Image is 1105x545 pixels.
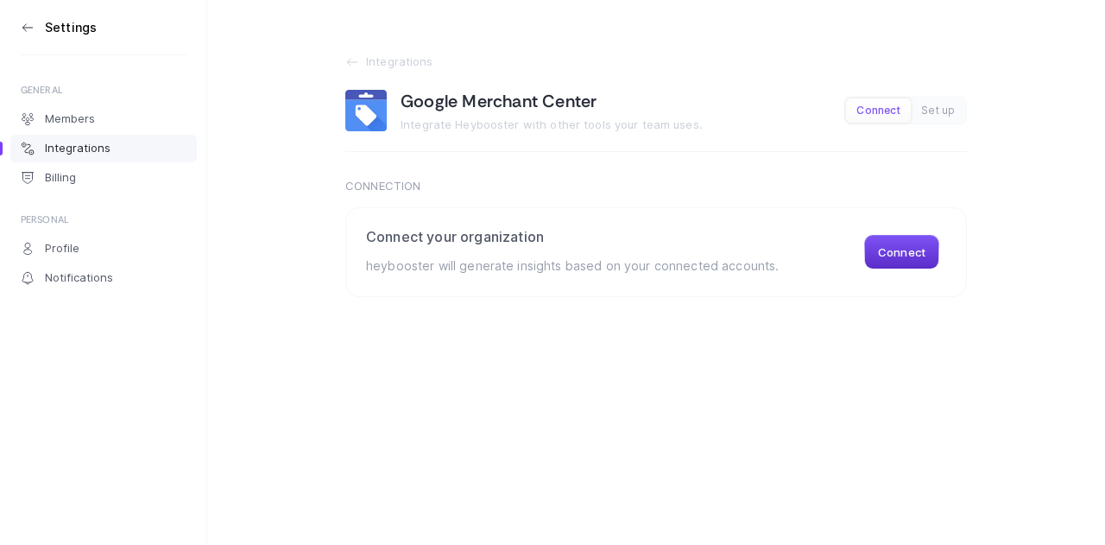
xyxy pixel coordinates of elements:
[45,112,95,126] span: Members
[921,105,955,117] span: Set up
[10,264,197,292] a: Notifications
[856,105,900,117] span: Connect
[45,142,110,155] span: Integrations
[911,98,965,123] button: Set up
[366,228,779,245] h2: Connect your organization
[10,164,197,192] a: Billing
[401,90,597,112] h1: Google Merchant Center
[345,55,967,69] a: Integrations
[45,271,113,285] span: Notifications
[864,235,939,269] button: Connect
[345,180,967,193] h3: Connection
[846,98,911,123] button: Connect
[10,135,197,162] a: Integrations
[10,105,197,133] a: Members
[45,21,97,35] h3: Settings
[45,242,79,256] span: Profile
[10,235,197,263] a: Profile
[401,117,703,131] span: Integrate Heybooster with other tools your team uses.
[21,83,186,97] div: GENERAL
[21,212,186,226] div: PERSONAL
[366,256,779,276] p: heybooster will generate insights based on your connected accounts.
[45,171,76,185] span: Billing
[366,55,433,69] span: Integrations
